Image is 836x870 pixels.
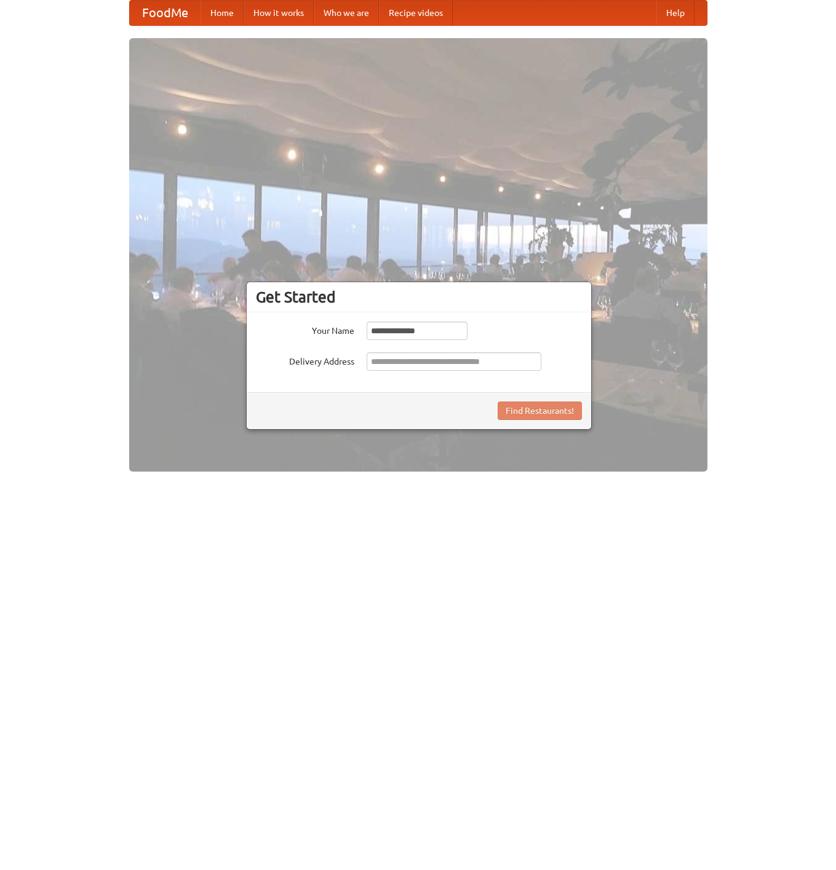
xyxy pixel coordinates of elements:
[498,401,582,420] button: Find Restaurants!
[244,1,314,25] a: How it works
[379,1,453,25] a: Recipe videos
[256,288,582,306] h3: Get Started
[314,1,379,25] a: Who we are
[256,352,354,368] label: Delivery Address
[656,1,695,25] a: Help
[201,1,244,25] a: Home
[256,322,354,337] label: Your Name
[130,1,201,25] a: FoodMe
